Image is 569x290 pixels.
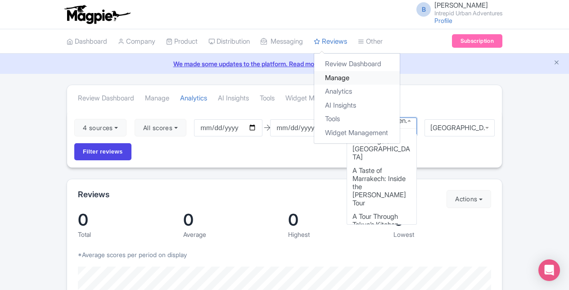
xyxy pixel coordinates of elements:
a: Tools [314,112,400,126]
h2: Reviews [78,190,109,199]
a: AI Insights [314,99,400,113]
div: 0 [288,212,386,228]
div: Lowest [393,230,492,239]
div: Highest [288,230,386,239]
a: We made some updates to the platform. Read more about the new layout [5,59,564,68]
a: Distribution [208,29,250,54]
a: B [PERSON_NAME] Intrepid Urban Adventures [411,2,502,16]
a: Other [358,29,383,54]
a: Reviews [314,29,347,54]
a: Widget Management [314,126,400,140]
a: Profile [434,17,452,24]
a: Analytics [180,86,207,111]
div: A Tour Through Tokyo’s Kitchen (with World's Most Famous Fish Market) [347,210,416,256]
a: Manage [314,71,400,85]
span: [PERSON_NAME] [434,1,488,9]
a: Widget Management [285,86,348,111]
small: Intrepid Urban Adventures [434,10,502,16]
button: All scores [135,119,186,137]
div: 0 [183,212,281,228]
a: Product [166,29,198,54]
a: AI Insights [218,86,249,111]
div: Average [183,230,281,239]
a: Dashboard [67,29,107,54]
div: [GEOGRAPHIC_DATA] [430,124,489,132]
div: 0 [78,212,176,228]
a: Messaging [261,29,303,54]
a: Manage [145,86,169,111]
div: Total [78,230,176,239]
div: 0 [393,212,492,228]
button: 4 sources [74,119,126,137]
a: Tools [260,86,275,111]
a: Analytics [314,85,400,99]
a: Company [118,29,155,54]
button: Close announcement [553,58,560,68]
a: Review Dashboard [78,86,134,111]
a: Subscription [452,34,502,48]
span: B [416,2,431,17]
div: 10 tastings of [GEOGRAPHIC_DATA] [347,134,416,164]
button: Actions [447,190,491,208]
img: logo-ab69f6fb50320c5b225c76a69d11143b.png [62,5,132,24]
a: Review Dashboard [314,57,400,71]
p: *Average scores per period on display [78,250,491,259]
div: A Taste of Marrakech: Inside the [PERSON_NAME] Tour [347,164,416,210]
div: Open Intercom Messenger [538,259,560,281]
input: Filter reviews [74,143,131,160]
